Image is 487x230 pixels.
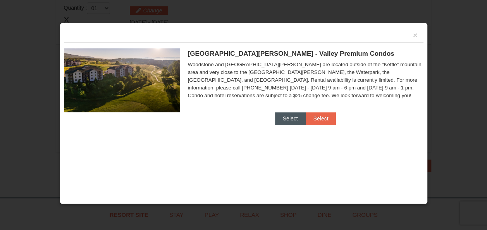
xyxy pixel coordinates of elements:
[64,48,180,112] img: 19219041-4-ec11c166.jpg
[275,112,306,125] button: Select
[413,31,418,39] button: ×
[188,61,423,100] div: Woodstone and [GEOGRAPHIC_DATA][PERSON_NAME] are located outside of the "Kettle" mountain area an...
[188,50,394,57] span: [GEOGRAPHIC_DATA][PERSON_NAME] - Valley Premium Condos
[306,112,336,125] button: Select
